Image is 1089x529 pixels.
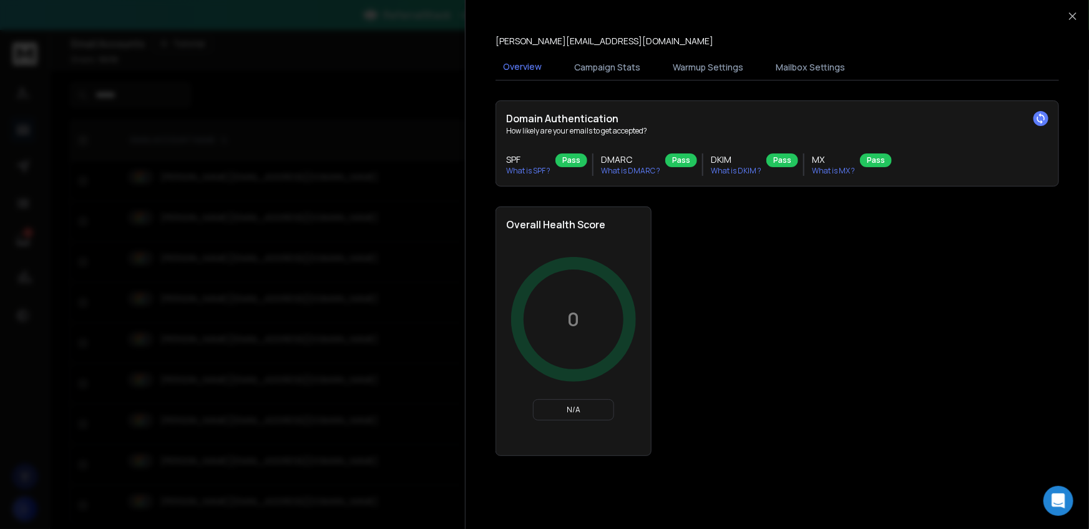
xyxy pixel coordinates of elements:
[665,54,751,81] button: Warmup Settings
[766,153,798,167] div: Pass
[506,217,641,232] h2: Overall Health Score
[711,153,761,166] h3: DKIM
[506,126,1048,136] p: How likely are your emails to get accepted?
[567,54,648,81] button: Campaign Stats
[496,53,549,82] button: Overview
[506,153,550,166] h3: SPF
[568,308,580,331] p: 0
[506,166,550,176] p: What is SPF ?
[601,153,660,166] h3: DMARC
[1043,486,1073,516] div: Open Intercom Messenger
[496,35,713,47] p: [PERSON_NAME][EMAIL_ADDRESS][DOMAIN_NAME]
[812,166,855,176] p: What is MX ?
[555,153,587,167] div: Pass
[506,111,1048,126] h2: Domain Authentication
[601,166,660,176] p: What is DMARC ?
[860,153,892,167] div: Pass
[711,166,761,176] p: What is DKIM ?
[768,54,852,81] button: Mailbox Settings
[539,405,608,415] p: N/A
[812,153,855,166] h3: MX
[665,153,697,167] div: Pass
